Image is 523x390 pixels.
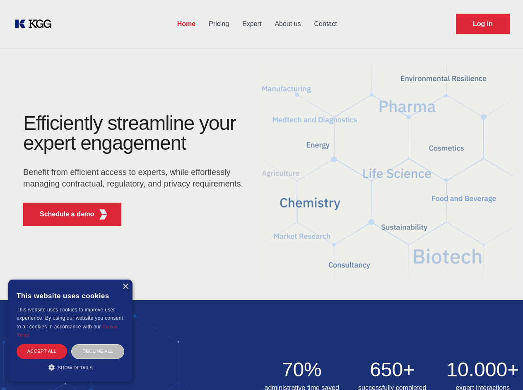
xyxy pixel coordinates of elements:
span: Show details [58,365,93,370]
div: Accept all [17,344,67,359]
a: Cookie Policy [17,324,118,337]
h1: Efficiently streamline your expert engagement [23,113,248,153]
div: Close [122,284,128,290]
div: Show details [17,363,124,371]
div: This website uses cookies [17,286,124,306]
a: Pricing [202,13,236,35]
img: KGG Fifth Element RED [98,209,108,220]
a: KOL Knowledge Platform: Talk to Key External Experts (KEE) [13,17,58,31]
h2: 70% [262,360,342,380]
div: Decline all [71,344,124,359]
a: Expert [236,13,268,35]
p: Schedule a demo [40,209,94,219]
a: Home [171,13,202,35]
a: Contact [308,13,344,35]
button: Schedule a demoKGG Fifth Element RED [23,203,121,226]
a: Request Demo [456,14,510,34]
a: About us [268,13,307,35]
h2: 650+ [352,360,433,380]
span: This website uses cookies to improve user experience. By using our website you consent to all coo... [17,307,123,330]
p: Benefit from efficient access to experts, while effortlessly managing contractual, regulatory, an... [23,166,248,189]
img: KGG Fifth Element RED [262,54,513,292]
